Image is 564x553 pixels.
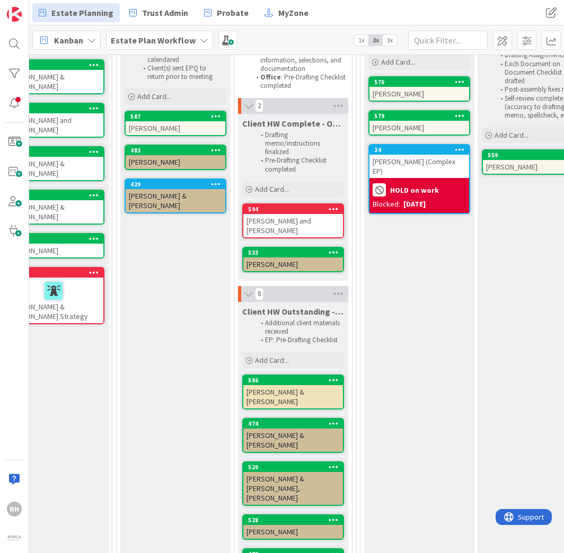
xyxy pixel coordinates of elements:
div: 528 [248,516,343,524]
div: 594 [248,206,343,213]
div: 533[PERSON_NAME] [243,248,343,271]
li: Drafting memo/instructions finalized [255,131,342,157]
div: 579[PERSON_NAME] [369,111,469,135]
div: 520[PERSON_NAME] & [PERSON_NAME], [PERSON_NAME] [243,462,343,505]
div: 261[PERSON_NAME] & [PERSON_NAME] [4,147,103,180]
div: 587 [130,113,225,120]
div: 579 [374,112,469,120]
div: 458[PERSON_NAME] [4,234,103,257]
div: 100 [4,104,103,113]
div: 458 [8,235,103,243]
div: 406 [4,268,103,278]
div: 483[PERSON_NAME] [126,146,225,169]
div: 579 [369,111,469,121]
div: [PERSON_NAME] (Complex EP) [369,155,469,178]
div: [PERSON_NAME] and [PERSON_NAME] [4,113,103,137]
span: Add Card... [255,355,289,365]
div: 576 [374,78,469,86]
div: 528 [243,515,343,525]
li: Client(s) sent EPQ to return prior to meeting [137,64,225,82]
div: 429[PERSON_NAME] & [PERSON_NAME] [126,180,225,212]
span: Add Card... [381,57,415,67]
div: [PERSON_NAME] & [PERSON_NAME], [PERSON_NAME] [243,472,343,505]
span: 8 [255,288,263,300]
li: Meeting scheduled and calendared [137,47,225,64]
span: Add Card... [495,130,528,140]
div: 273 [4,60,103,70]
div: 24 [369,145,469,155]
li: : Pre-Drafting Checklist completed [250,73,347,91]
img: Visit kanbanzone.com [7,7,22,22]
div: 533 [248,249,343,256]
div: [PERSON_NAME] and [PERSON_NAME] [243,214,343,237]
div: 474[PERSON_NAME] & [PERSON_NAME] [243,419,343,452]
div: 474 [248,420,343,427]
span: 3x [383,35,397,46]
div: [PERSON_NAME] & [PERSON_NAME] [243,429,343,452]
b: HOLD on work [390,186,439,194]
div: 406[PERSON_NAME] & [PERSON_NAME] Strategy [4,268,103,323]
div: 594 [243,204,343,214]
div: 586 [248,377,343,384]
div: 429 [126,180,225,189]
div: [PERSON_NAME] [243,525,343,539]
div: 474 [243,419,343,429]
span: MyZone [278,6,309,19]
div: 100 [8,105,103,112]
img: avatar [7,531,22,546]
span: Trust Admin [142,6,188,19]
span: Support [22,2,48,14]
input: Quick Filter... [408,31,488,50]
div: [PERSON_NAME] [369,121,469,135]
div: 261 [8,148,103,156]
li: Pre-Drafting Checklist completed [255,156,342,174]
span: Probate [217,6,249,19]
div: 24 [374,146,469,154]
div: 576 [369,77,469,87]
div: 586[PERSON_NAME] & [PERSON_NAME] [243,376,343,408]
div: 576[PERSON_NAME] [369,77,469,101]
span: Client HW Outstanding - Pre-Drafting Checklist [242,306,344,317]
div: 453 [8,192,103,199]
div: 24[PERSON_NAME] (Complex EP) [369,145,469,178]
div: [PERSON_NAME] [126,121,225,135]
a: Estate Planning [32,3,120,22]
div: [PERSON_NAME] [369,87,469,101]
span: Estate Planning [51,6,113,19]
a: MyZone [258,3,315,22]
div: 100[PERSON_NAME] and [PERSON_NAME] [4,104,103,137]
span: 1x [354,35,368,46]
span: 2x [368,35,383,46]
li: Client(s): returned requested information, selections, and documentation [250,47,347,73]
div: 483 [130,147,225,154]
li: EP: Pre-Drafting Checklist [255,336,342,344]
div: 586 [243,376,343,385]
li: Additional client materials received [255,319,342,336]
div: 594[PERSON_NAME] and [PERSON_NAME] [243,204,343,237]
div: 587[PERSON_NAME] [126,112,225,135]
div: [PERSON_NAME] & [PERSON_NAME] [4,157,103,180]
div: 273 [8,61,103,69]
div: 520 [243,462,343,472]
span: Kanban [54,34,83,47]
div: [PERSON_NAME] [243,257,343,271]
div: 520 [248,463,343,471]
div: [PERSON_NAME] [4,244,103,257]
div: RH [7,502,22,516]
div: 533 [243,248,343,257]
div: 528[PERSON_NAME] [243,515,343,539]
b: Estate Plan Workflow [111,35,196,46]
div: [PERSON_NAME] & [PERSON_NAME] Strategy [4,278,103,323]
span: Client HW Complete - Office Work [242,118,344,129]
div: Blocked: [373,199,400,210]
div: 429 [130,181,225,188]
div: 453 [4,191,103,200]
div: [PERSON_NAME] & [PERSON_NAME] [4,70,103,93]
div: 453[PERSON_NAME] & [PERSON_NAME] [4,191,103,224]
div: 273[PERSON_NAME] & [PERSON_NAME] [4,60,103,93]
div: [PERSON_NAME] [126,155,225,169]
div: 587 [126,112,225,121]
span: 2 [255,100,263,112]
span: Add Card... [137,92,171,101]
div: [DATE] [403,199,426,210]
